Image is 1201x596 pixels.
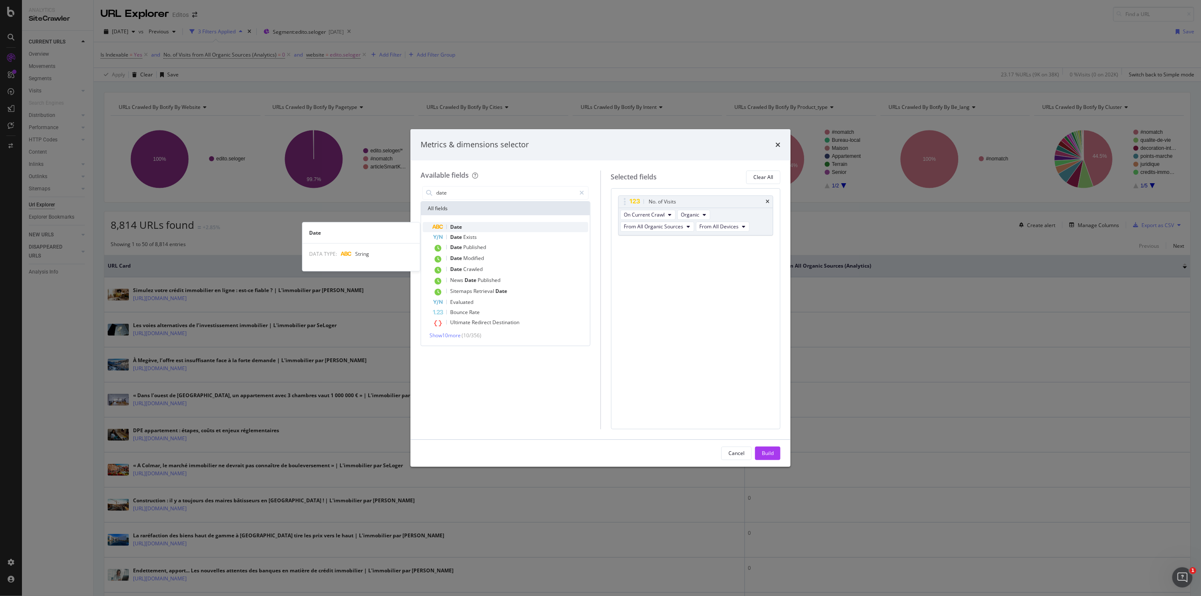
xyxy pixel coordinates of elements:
div: Selected fields [611,172,657,182]
span: From All Devices [700,223,739,230]
span: Modified [463,255,484,262]
span: On Current Crawl [624,211,665,218]
span: Date [450,233,463,241]
span: Date [450,255,463,262]
span: 1 [1190,567,1196,574]
span: Date [495,287,507,295]
div: Available fields [421,171,469,180]
span: Sitemaps [450,287,473,295]
span: Exists [463,233,477,241]
div: modal [410,129,791,467]
div: Cancel [728,450,745,457]
div: times [766,199,769,204]
span: Date [465,276,478,284]
span: From All Organic Sources [624,223,684,230]
span: News [450,276,465,284]
div: Date [302,229,420,236]
span: Crawled [463,265,483,273]
button: Cancel [721,447,752,460]
span: Retrieval [473,287,495,295]
span: Destination [492,319,519,326]
span: Date [450,265,463,273]
button: From All Devices [696,222,750,232]
span: Organic [681,211,700,218]
div: All fields [421,202,590,215]
span: Date [450,244,463,251]
span: Rate [469,309,480,316]
div: No. of VisitstimesOn Current CrawlOrganicFrom All Organic SourcesFrom All Devices [618,195,774,236]
button: On Current Crawl [620,210,676,220]
button: From All Organic Sources [620,222,694,232]
span: Redirect [472,319,492,326]
button: Clear All [746,171,780,184]
div: Build [762,450,774,457]
button: Build [755,447,780,460]
div: Clear All [753,173,773,181]
span: Evaluated [450,298,473,306]
span: Bounce [450,309,469,316]
iframe: Intercom live chat [1172,567,1193,588]
div: No. of Visits [649,198,677,206]
button: Organic [677,210,710,220]
span: Show 10 more [429,332,461,339]
span: Published [478,276,500,284]
div: Metrics & dimensions selector [421,139,529,150]
span: Published [463,244,486,251]
span: Date [450,223,462,230]
input: Search by field name [435,187,576,199]
span: Ultimate [450,319,472,326]
div: times [775,139,780,150]
span: ( 10 / 356 ) [462,332,481,339]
